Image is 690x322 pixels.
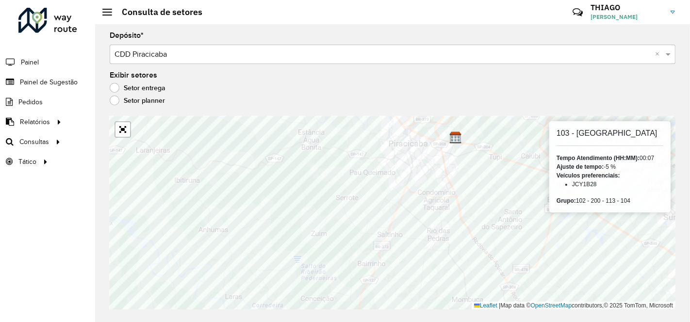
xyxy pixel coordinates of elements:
[472,302,675,310] div: Map data © contributors,© 2025 TomTom, Microsoft
[112,7,202,17] h2: Consulta de setores
[20,77,78,87] span: Painel de Sugestão
[19,137,49,147] span: Consultas
[499,302,500,309] span: |
[557,129,663,138] h6: 103 - [GEOGRAPHIC_DATA]
[557,196,663,205] div: 102 - 200 - 113 - 104
[591,3,663,12] h3: THIAGO
[110,83,165,93] label: Setor entrega
[567,2,588,23] a: Contato Rápido
[20,117,50,127] span: Relatórios
[557,155,640,161] strong: Tempo Atendimento (HH:MM):
[655,48,663,60] span: Clear all
[557,172,620,179] strong: Veículos preferenciais:
[557,162,663,171] div: -5 %
[21,57,39,67] span: Painel
[531,302,572,309] a: OpenStreetMap
[572,180,663,189] li: JCY1B28
[110,69,157,81] label: Exibir setores
[591,13,663,21] span: [PERSON_NAME]
[557,197,576,204] strong: Grupo:
[110,96,165,105] label: Setor planner
[110,30,144,41] label: Depósito
[474,302,497,309] a: Leaflet
[18,157,36,167] span: Tático
[115,122,130,137] a: Abrir mapa em tela cheia
[557,163,604,170] strong: Ajuste de tempo:
[557,154,663,162] div: 00:07
[18,97,43,107] span: Pedidos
